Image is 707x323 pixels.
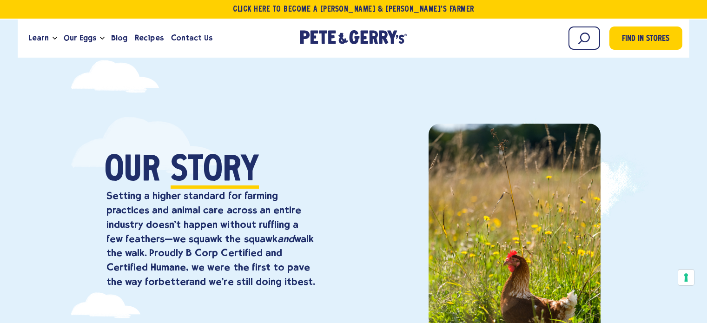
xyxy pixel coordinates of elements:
button: Your consent preferences for tracking technologies [678,270,694,285]
strong: better [159,276,189,287]
span: Contact Us [171,32,212,44]
a: Learn [25,26,53,51]
a: Blog [107,26,131,51]
span: Our [105,154,160,189]
button: Open the dropdown menu for Learn [53,37,57,40]
a: Recipes [131,26,167,51]
span: Learn [28,32,49,44]
button: Open the dropdown menu for Our Eggs [100,37,105,40]
span: Blog [111,32,127,44]
input: Search [568,26,600,50]
span: Our Eggs [64,32,96,44]
span: Recipes [135,32,163,44]
span: Find in Stores [622,33,669,46]
em: and [278,233,294,244]
a: Contact Us [167,26,216,51]
p: Setting a higher standard for farming practices and animal care across an entire industry doesn’t... [106,189,315,289]
a: Our Eggs [60,26,100,51]
a: Find in Stores [609,26,682,50]
strong: best [291,276,313,287]
span: Story [171,154,259,189]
